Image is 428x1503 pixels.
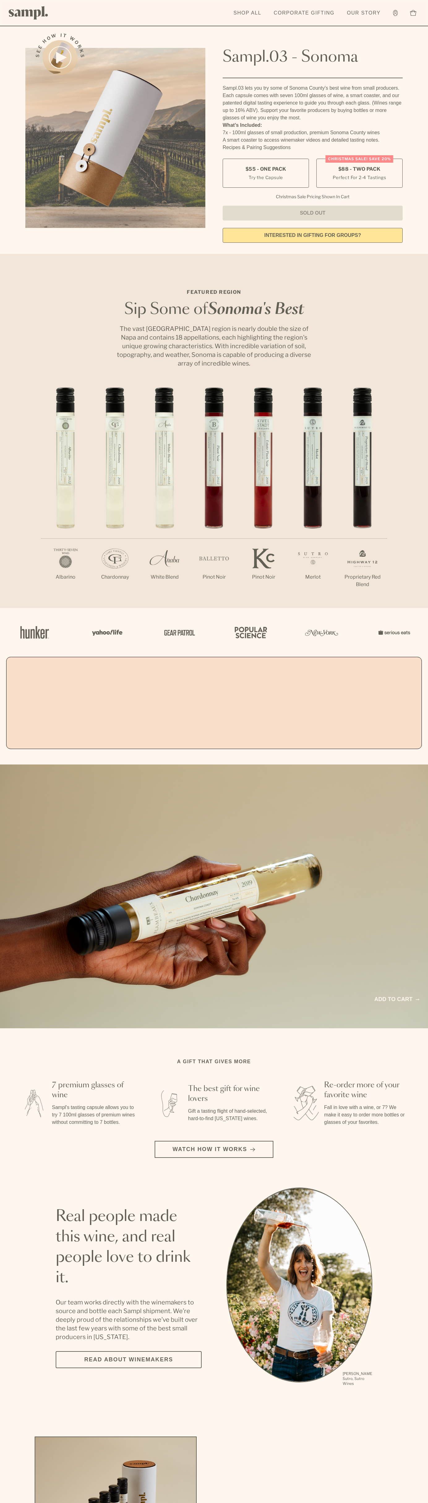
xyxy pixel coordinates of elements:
p: Chardonnay [90,573,140,581]
p: Pinot Noir [189,573,239,581]
p: Featured Region [115,289,313,296]
h3: The best gift for wine lovers [188,1084,272,1104]
p: Gift a tasting flight of hand-selected, hard-to-find [US_STATE] wines. [188,1107,272,1122]
button: See how it works [43,40,77,75]
img: Artboard_4_28b4d326-c26e-48f9-9c80-911f17d6414e_x450.png [231,619,268,646]
ul: carousel [226,1188,372,1387]
p: Pinot Noir [239,573,288,581]
em: Sonoma's Best [208,302,304,317]
h2: Real people made this wine, and real people love to drink it. [56,1206,202,1288]
p: White Blend [140,573,189,581]
img: Artboard_3_0b291449-6e8c-4d07-b2c2-3f3601a19cd1_x450.png [303,619,340,646]
div: slide 1 [226,1188,372,1387]
img: Artboard_1_c8cd28af-0030-4af1-819c-248e302c7f06_x450.png [16,619,53,646]
p: [PERSON_NAME] Sutro, Sutro Wines [343,1371,372,1386]
li: 6 / 7 [288,388,338,601]
span: $55 - One Pack [246,166,286,173]
p: Sampl's tasting capsule allows you to try 7 100ml glasses of premium wines without committing to ... [52,1104,136,1126]
li: 3 / 7 [140,388,189,601]
a: interested in gifting for groups? [223,228,403,243]
img: Sampl logo [9,6,48,19]
a: Corporate Gifting [271,6,338,20]
p: Fall in love with a wine, or 7? We make it easy to order more bottles or glasses of your favorites. [324,1104,408,1126]
p: Proprietary Red Blend [338,573,387,588]
h2: A gift that gives more [177,1058,251,1065]
li: Recipes & Pairing Suggestions [223,144,403,151]
p: The vast [GEOGRAPHIC_DATA] region is nearly double the size of Napa and contains 18 appellations,... [115,324,313,368]
li: 4 / 7 [189,388,239,601]
li: 7x - 100ml glasses of small production, premium Sonoma County wines [223,129,403,136]
img: Sampl.03 - Sonoma [25,48,205,228]
li: 5 / 7 [239,388,288,601]
button: Sold Out [223,206,403,221]
h2: Sip Some of [115,302,313,317]
div: Christmas SALE! Save 20% [326,155,393,163]
h3: 7 premium glasses of wine [52,1080,136,1100]
img: Artboard_5_7fdae55a-36fd-43f7-8bfd-f74a06a2878e_x450.png [160,619,197,646]
h1: Sampl.03 - Sonoma [223,48,403,66]
small: Perfect For 2-4 Tastings [333,174,386,181]
button: Watch how it works [155,1141,273,1158]
li: Christmas Sale Pricing Shown In Cart [273,194,353,199]
span: $88 - Two Pack [338,166,381,173]
p: Our team works directly with the winemakers to source and bottle each Sampl shipment. We’re deepl... [56,1298,202,1341]
a: Our Story [344,6,384,20]
li: 2 / 7 [90,388,140,601]
img: Artboard_7_5b34974b-f019-449e-91fb-745f8d0877ee_x450.png [375,619,412,646]
a: Shop All [230,6,264,20]
h3: Re-order more of your favorite wine [324,1080,408,1100]
li: A smart coaster to access winemaker videos and detailed tasting notes. [223,136,403,144]
a: Read about Winemakers [56,1351,202,1368]
li: 7 / 7 [338,388,387,608]
li: 1 / 7 [41,388,90,601]
strong: What’s Included: [223,122,262,128]
div: Sampl.03 lets you try some of Sonoma County's best wine from small producers. Each capsule comes ... [223,84,403,122]
a: Add to cart [374,995,419,1004]
p: Merlot [288,573,338,581]
img: Artboard_6_04f9a106-072f-468a-bdd7-f11783b05722_x450.png [88,619,125,646]
p: Albarino [41,573,90,581]
small: Try the Capsule [249,174,283,181]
